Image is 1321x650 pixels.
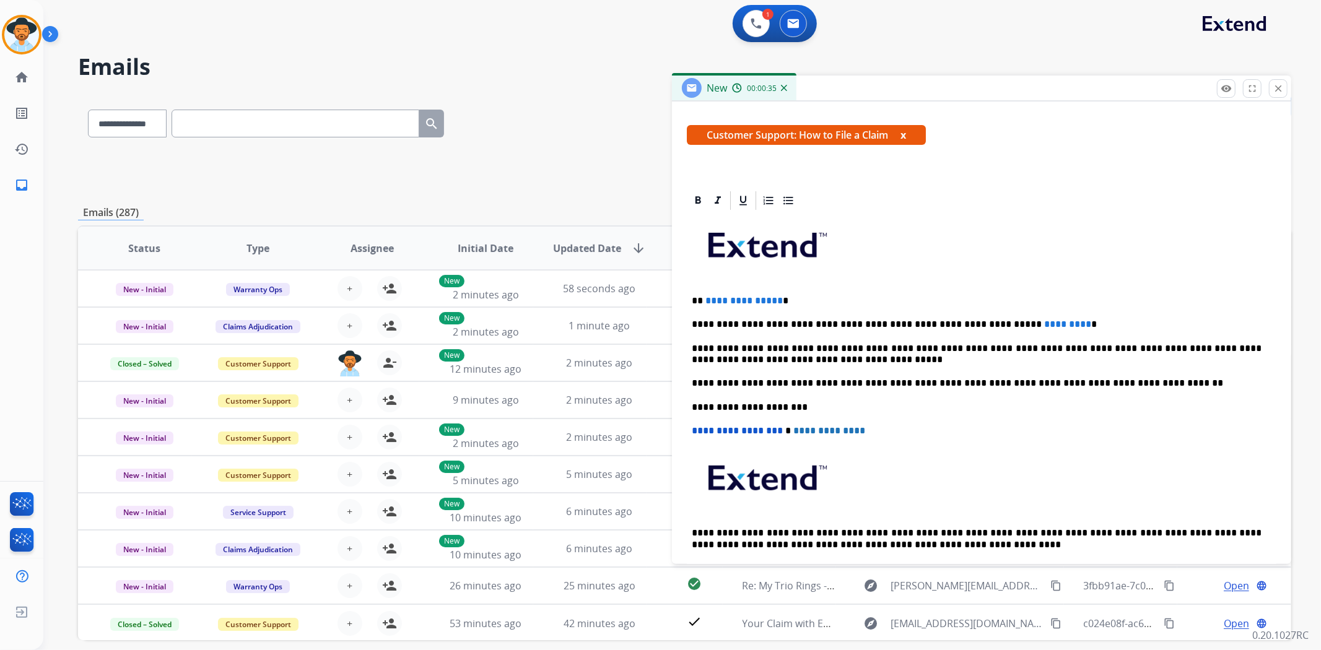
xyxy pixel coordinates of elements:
span: 00:00:35 [747,84,777,93]
span: [EMAIL_ADDRESS][DOMAIN_NAME] [891,616,1043,631]
span: New - Initial [116,506,173,519]
span: 58 seconds ago [563,282,635,295]
mat-icon: content_copy [1050,580,1062,591]
p: New [439,461,464,473]
mat-icon: list_alt [14,106,29,121]
span: Closed – Solved [110,357,179,370]
span: New - Initial [116,431,173,444]
span: + [347,578,352,593]
mat-icon: content_copy [1164,618,1175,629]
span: Status [128,241,160,256]
span: Customer Support [218,394,299,407]
mat-icon: fullscreen [1247,83,1258,94]
mat-icon: content_copy [1050,618,1062,629]
span: + [347,392,352,407]
mat-icon: inbox [14,178,29,193]
mat-icon: person_add [382,616,397,631]
mat-icon: person_add [382,430,397,444]
button: + [338,388,362,412]
span: 1 minute ago [569,319,630,332]
span: 3fbb91ae-7c02-46b1-a505-33bfa3ba6cb6 [1084,579,1272,592]
span: 10 minutes ago [450,548,521,561]
span: Re: My Trio Rings - shipping label [743,579,895,592]
span: Initial Date [458,241,513,256]
span: Assignee [351,241,394,256]
span: 2 minutes ago [566,356,632,370]
span: New - Initial [116,394,173,407]
div: Bold [689,191,707,210]
p: New [439,349,464,362]
span: New - Initial [116,580,173,593]
span: New - Initial [116,320,173,333]
span: Claims Adjudication [216,543,300,556]
button: x [900,128,906,142]
span: + [347,504,352,519]
span: Customer Support [218,469,299,482]
mat-icon: check [687,614,702,629]
mat-icon: person_add [382,318,397,333]
span: Service Support [223,506,294,519]
span: 12 minutes ago [450,362,521,376]
span: 26 minutes ago [450,579,521,592]
mat-icon: home [14,70,29,85]
mat-icon: person_add [382,578,397,593]
div: Italic [708,191,727,210]
p: 0.20.1027RC [1252,628,1309,643]
span: [PERSON_NAME][EMAIL_ADDRESS][PERSON_NAME][DOMAIN_NAME] [891,578,1043,593]
span: + [347,318,352,333]
span: + [347,467,352,482]
span: 9 minutes ago [453,393,519,407]
span: Customer Support [218,357,299,370]
p: New [439,423,464,436]
p: Emails (287) [78,205,144,220]
span: Updated Date [553,241,621,256]
button: + [338,462,362,487]
span: Customer Support [218,618,299,631]
span: Open [1224,616,1249,631]
span: New [707,81,727,95]
mat-icon: person_add [382,541,397,556]
div: Bullet List [779,191,798,210]
button: + [338,611,362,636]
span: 2 minutes ago [453,288,519,301]
button: + [338,536,362,561]
span: 6 minutes ago [566,542,632,555]
mat-icon: language [1256,580,1267,591]
span: Warranty Ops [226,580,290,593]
span: 25 minutes ago [564,579,635,592]
mat-icon: history [14,142,29,157]
span: 42 minutes ago [564,617,635,630]
div: Ordered List [759,191,778,210]
mat-icon: person_remove [382,355,397,370]
span: 2 minutes ago [453,325,519,339]
span: Customer Support [218,431,299,444]
button: + [338,573,362,598]
span: 5 minutes ago [566,467,632,481]
button: + [338,313,362,338]
p: New [439,535,464,547]
span: + [347,616,352,631]
span: 6 minutes ago [566,505,632,518]
div: Underline [734,191,752,210]
mat-icon: search [424,116,439,131]
span: 53 minutes ago [450,617,521,630]
img: avatar [4,17,39,52]
mat-icon: language [1256,618,1267,629]
button: + [338,425,362,449]
span: New - Initial [116,469,173,482]
span: New - Initial [116,543,173,556]
span: Warranty Ops [226,283,290,296]
span: New - Initial [116,283,173,296]
span: 2 minutes ago [566,393,632,407]
button: + [338,276,362,301]
mat-icon: check_circle [687,576,702,591]
span: 10 minutes ago [450,511,521,524]
mat-icon: remove_red_eye [1221,83,1232,94]
mat-icon: arrow_downward [631,241,646,256]
mat-icon: content_copy [1164,580,1175,591]
span: Claims Adjudication [216,320,300,333]
mat-icon: person_add [382,281,397,296]
span: + [347,281,352,296]
mat-icon: person_add [382,504,397,519]
p: New [439,275,464,287]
